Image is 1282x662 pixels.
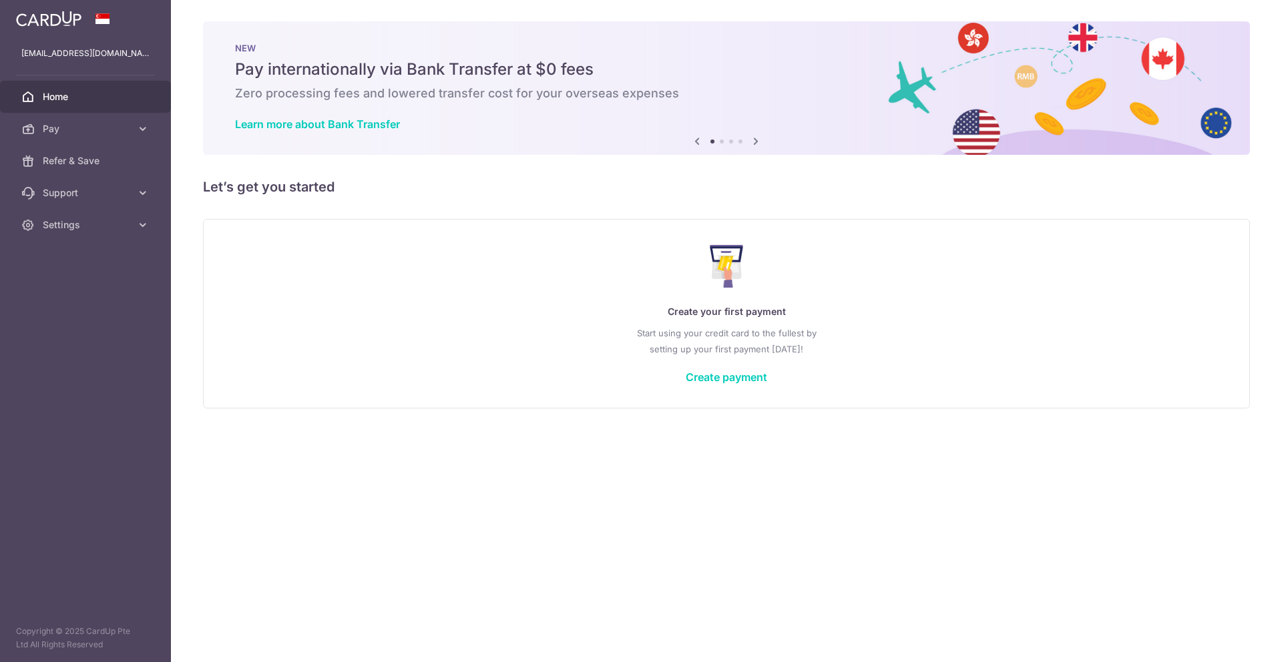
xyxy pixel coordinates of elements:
[710,245,744,288] img: Make Payment
[16,11,81,27] img: CardUp
[43,218,131,232] span: Settings
[43,186,131,200] span: Support
[230,304,1223,320] p: Create your first payment
[235,117,400,131] a: Learn more about Bank Transfer
[235,59,1218,80] h5: Pay internationally via Bank Transfer at $0 fees
[43,154,131,168] span: Refer & Save
[43,90,131,103] span: Home
[203,176,1250,198] h5: Let’s get you started
[235,43,1218,53] p: NEW
[686,370,767,384] a: Create payment
[21,47,150,60] p: [EMAIL_ADDRESS][DOMAIN_NAME]
[43,122,131,135] span: Pay
[235,85,1218,101] h6: Zero processing fees and lowered transfer cost for your overseas expenses
[230,325,1223,357] p: Start using your credit card to the fullest by setting up your first payment [DATE]!
[203,21,1250,155] img: Bank transfer banner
